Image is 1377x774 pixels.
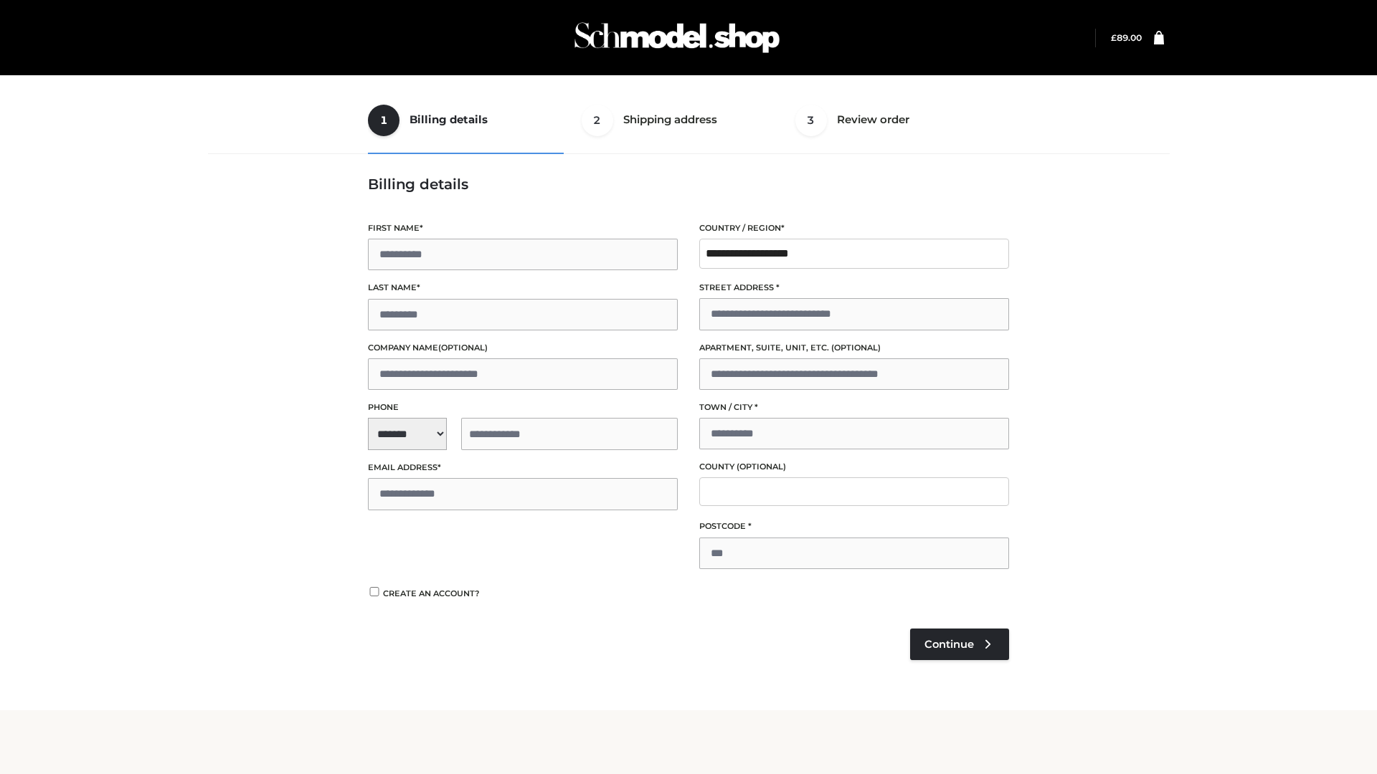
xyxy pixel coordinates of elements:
[831,343,881,353] span: (optional)
[438,343,488,353] span: (optional)
[1111,32,1117,43] span: £
[699,460,1009,474] label: County
[924,638,974,651] span: Continue
[569,9,785,66] img: Schmodel Admin 964
[368,461,678,474] label: Email address
[699,401,1009,414] label: Town / City
[368,281,678,295] label: Last name
[1111,32,1142,43] bdi: 89.00
[699,221,1009,235] label: Country / Region
[368,176,1009,193] h3: Billing details
[1111,32,1142,43] a: £89.00
[368,221,678,235] label: First name
[368,341,678,355] label: Company name
[699,520,1009,533] label: Postcode
[368,401,678,414] label: Phone
[910,629,1009,660] a: Continue
[737,462,786,472] span: (optional)
[699,281,1009,295] label: Street address
[383,588,480,598] span: Create an account?
[368,587,381,596] input: Create an account?
[699,341,1009,355] label: Apartment, suite, unit, etc.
